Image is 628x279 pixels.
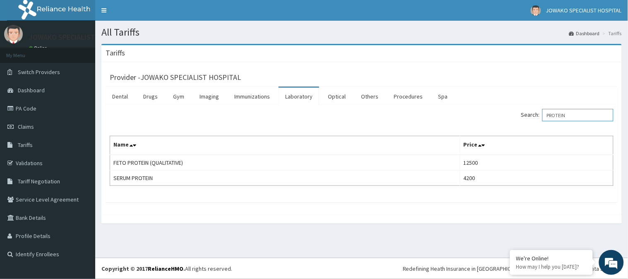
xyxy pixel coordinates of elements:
[29,34,129,41] p: JOWAKO SPECIALIST HOSPITAL
[228,88,277,105] a: Immunizations
[354,88,385,105] a: Others
[18,141,33,149] span: Tariffs
[460,155,613,171] td: 12500
[601,30,622,37] li: Tariffs
[460,136,613,155] th: Price
[15,41,34,62] img: d_794563401_company_1708531726252_794563401
[432,88,455,105] a: Spa
[43,46,139,57] div: Chat with us now
[101,27,622,38] h1: All Tariffs
[29,45,49,51] a: Online
[403,265,622,273] div: Redefining Heath Insurance in [GEOGRAPHIC_DATA] using Telemedicine and Data Science!
[18,87,45,94] span: Dashboard
[110,155,460,171] td: FETO PROTEIN (QUALITATIVE)
[148,265,183,272] a: RelianceHMO
[531,5,541,16] img: User Image
[546,7,622,14] span: JOWAKO SPECIALIST HOSPITAL
[193,88,226,105] a: Imaging
[136,4,156,24] div: Minimize live chat window
[321,88,352,105] a: Optical
[18,68,60,76] span: Switch Providers
[460,171,613,186] td: 4200
[166,88,191,105] a: Gym
[106,88,135,105] a: Dental
[101,265,185,272] strong: Copyright © 2017 .
[95,258,628,279] footer: All rights reserved.
[106,49,125,57] h3: Tariffs
[387,88,430,105] a: Procedures
[18,123,34,130] span: Claims
[4,189,158,218] textarea: Type your message and hit 'Enter'
[569,30,600,37] a: Dashboard
[137,88,164,105] a: Drugs
[521,109,614,121] label: Search:
[4,25,23,43] img: User Image
[110,171,460,186] td: SERUM PROTEIN
[110,74,241,81] h3: Provider - JOWAKO SPECIALIST HOSPITAL
[516,263,587,270] p: How may I help you today?
[279,88,319,105] a: Laboratory
[110,136,460,155] th: Name
[18,178,60,185] span: Tariff Negotiation
[48,86,114,169] span: We're online!
[542,109,614,121] input: Search:
[516,255,587,262] div: We're Online!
